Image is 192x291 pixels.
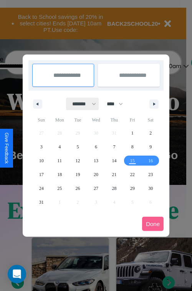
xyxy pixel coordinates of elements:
[112,154,116,168] span: 14
[32,140,50,154] button: 3
[142,217,164,231] button: Done
[142,114,160,126] span: Sat
[57,154,62,168] span: 11
[131,140,134,154] span: 8
[50,168,68,181] button: 18
[40,140,43,154] span: 3
[32,181,50,195] button: 24
[142,181,160,195] button: 30
[87,181,105,195] button: 27
[50,140,68,154] button: 4
[130,181,135,195] span: 29
[142,168,160,181] button: 23
[105,168,123,181] button: 21
[87,114,105,126] span: Wed
[69,114,87,126] span: Tue
[39,168,44,181] span: 17
[50,114,68,126] span: Mon
[76,168,80,181] span: 19
[69,140,87,154] button: 5
[32,195,50,209] button: 31
[148,154,153,168] span: 16
[148,181,153,195] span: 30
[142,126,160,140] button: 2
[69,154,87,168] button: 12
[39,154,44,168] span: 10
[112,168,116,181] span: 21
[149,126,152,140] span: 2
[50,154,68,168] button: 11
[32,114,50,126] span: Sun
[94,168,98,181] span: 20
[69,181,87,195] button: 26
[57,168,62,181] span: 18
[142,140,160,154] button: 9
[87,168,105,181] button: 20
[39,195,44,209] span: 31
[149,140,152,154] span: 9
[123,154,141,168] button: 15
[94,154,98,168] span: 13
[123,181,141,195] button: 29
[113,140,115,154] span: 7
[142,154,160,168] button: 16
[76,181,80,195] span: 26
[32,154,50,168] button: 10
[69,168,87,181] button: 19
[94,181,98,195] span: 27
[105,114,123,126] span: Thu
[32,168,50,181] button: 17
[130,168,135,181] span: 22
[77,140,79,154] span: 5
[8,265,26,283] div: Open Intercom Messenger
[4,133,9,164] div: Give Feedback
[105,140,123,154] button: 7
[123,140,141,154] button: 8
[87,154,105,168] button: 13
[87,140,105,154] button: 6
[39,181,44,195] span: 24
[130,154,135,168] span: 15
[148,168,153,181] span: 23
[123,126,141,140] button: 1
[57,181,62,195] span: 25
[131,126,134,140] span: 1
[105,154,123,168] button: 14
[50,181,68,195] button: 25
[123,114,141,126] span: Fri
[95,140,97,154] span: 6
[123,168,141,181] button: 22
[76,154,80,168] span: 12
[58,140,61,154] span: 4
[105,181,123,195] button: 28
[112,181,116,195] span: 28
